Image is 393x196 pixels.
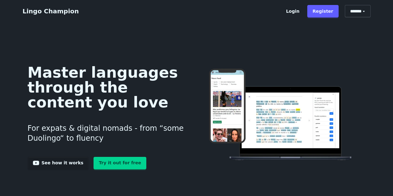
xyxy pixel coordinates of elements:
a: See how it works [28,157,89,169]
img: Learn languages online [197,69,365,162]
a: Lingo Champion [23,7,79,15]
a: Register [307,5,339,17]
h1: Master languages through the content you love [28,65,187,110]
a: Try it out for free [94,157,146,169]
h3: For expats & digital nomads - from “some Duolingo“ to fluency [28,116,187,151]
a: Login [281,5,305,17]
